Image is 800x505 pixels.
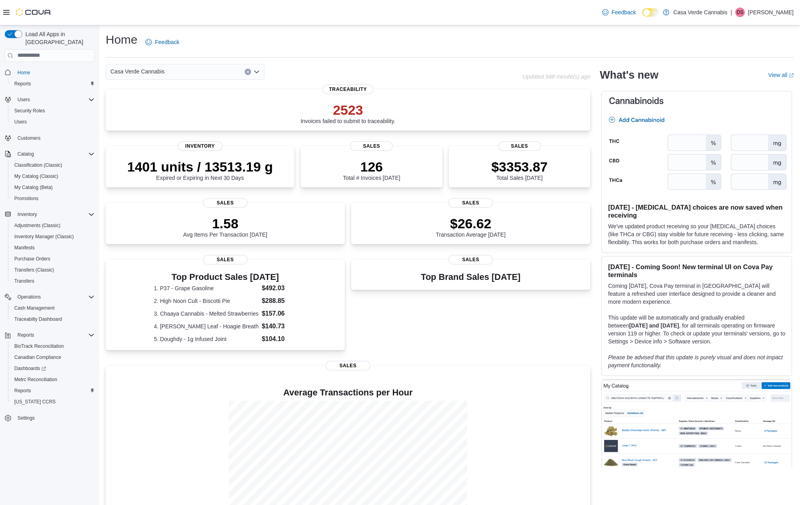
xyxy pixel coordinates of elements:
[11,243,95,252] span: Manifests
[14,210,95,219] span: Inventory
[154,322,259,330] dt: 4. [PERSON_NAME] Leaf - Hoagie Breath
[523,73,590,80] p: Updated 948 minute(s) ago
[11,194,95,203] span: Promotions
[11,276,95,286] span: Transfers
[11,160,66,170] a: Classification (Classic)
[600,69,658,81] h2: What's new
[350,141,393,151] span: Sales
[11,79,34,89] a: Reports
[11,386,34,395] a: Reports
[8,396,98,407] button: [US_STATE] CCRS
[11,183,56,192] a: My Catalog (Beta)
[8,160,98,171] button: Classification (Classic)
[491,159,548,175] p: $3353.87
[11,386,95,395] span: Reports
[154,272,297,282] h3: Top Product Sales [DATE]
[8,105,98,116] button: Security Roles
[323,85,373,94] span: Traceability
[608,263,785,279] h3: [DATE] - Coming Soon! New terminal UI on Cova Pay terminals
[14,233,74,240] span: Inventory Manager (Classic)
[8,78,98,89] button: Reports
[8,231,98,242] button: Inventory Manager (Classic)
[8,352,98,363] button: Canadian Compliance
[11,106,95,116] span: Security Roles
[154,335,259,343] dt: 5. Doughdy - 1g Infused Joint
[17,332,34,338] span: Reports
[11,172,62,181] a: My Catalog (Classic)
[608,282,785,306] p: Coming [DATE], Cova Pay terminal in [GEOGRAPHIC_DATA] will feature a refreshed user interface des...
[608,314,785,345] p: This update will be automatically and gradually enabled between , for all terminals operating on ...
[178,141,222,151] span: Inventory
[262,283,297,293] dd: $492.03
[14,222,60,229] span: Adjustments (Classic)
[203,255,247,264] span: Sales
[14,67,95,77] span: Home
[110,67,164,76] span: Casa Verde Cannabis
[11,117,30,127] a: Users
[11,364,49,373] a: Dashboards
[183,216,267,238] div: Avg Items Per Transaction [DATE]
[730,8,732,17] p: |
[629,322,679,329] strong: [DATE] and [DATE]
[11,265,95,275] span: Transfers (Classic)
[17,415,35,421] span: Settings
[421,272,521,282] h3: Top Brand Sales [DATE]
[155,38,179,46] span: Feedback
[253,69,260,75] button: Open list of options
[14,81,31,87] span: Reports
[14,173,58,179] span: My Catalog (Classic)
[14,316,62,322] span: Traceabilty Dashboard
[11,314,65,324] a: Traceabilty Dashboard
[2,291,98,303] button: Operations
[748,8,794,17] p: [PERSON_NAME]
[11,353,64,362] a: Canadian Compliance
[448,255,493,264] span: Sales
[491,159,548,181] div: Total Sales [DATE]
[112,388,584,397] h4: Average Transactions per Hour
[8,116,98,127] button: Users
[17,151,34,157] span: Catalog
[127,159,273,181] div: Expired or Expiring in Next 30 Days
[14,210,40,219] button: Inventory
[11,172,95,181] span: My Catalog (Classic)
[326,361,370,370] span: Sales
[203,198,247,208] span: Sales
[262,296,297,306] dd: $288.85
[2,412,98,424] button: Settings
[14,365,46,372] span: Dashboards
[14,376,57,383] span: Metrc Reconciliation
[17,135,41,141] span: Customers
[11,254,95,264] span: Purchase Orders
[599,4,639,20] a: Feedback
[262,334,297,344] dd: $104.10
[11,375,95,384] span: Metrc Reconciliation
[14,387,31,394] span: Reports
[673,8,727,17] p: Casa Verde Cannabis
[14,68,33,77] a: Home
[737,8,744,17] span: DS
[642,8,659,17] input: Dark Mode
[11,243,38,252] a: Manifests
[14,195,39,202] span: Promotions
[8,220,98,231] button: Adjustments (Classic)
[11,232,77,241] a: Inventory Manager (Classic)
[2,148,98,160] button: Catalog
[14,149,37,159] button: Catalog
[14,413,38,423] a: Settings
[154,284,259,292] dt: 1. P37 - Grape Gasoline
[11,221,64,230] a: Adjustments (Classic)
[14,330,95,340] span: Reports
[14,256,50,262] span: Purchase Orders
[14,184,53,191] span: My Catalog (Beta)
[14,267,54,273] span: Transfers (Classic)
[154,310,259,318] dt: 3. Chaaya Cannabis - Melted Strawberries
[17,211,37,218] span: Inventory
[8,182,98,193] button: My Catalog (Beta)
[11,303,58,313] a: Cash Management
[142,34,182,50] a: Feedback
[2,67,98,78] button: Home
[14,133,95,143] span: Customers
[262,322,297,331] dd: $140.73
[11,397,59,407] a: [US_STATE] CCRS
